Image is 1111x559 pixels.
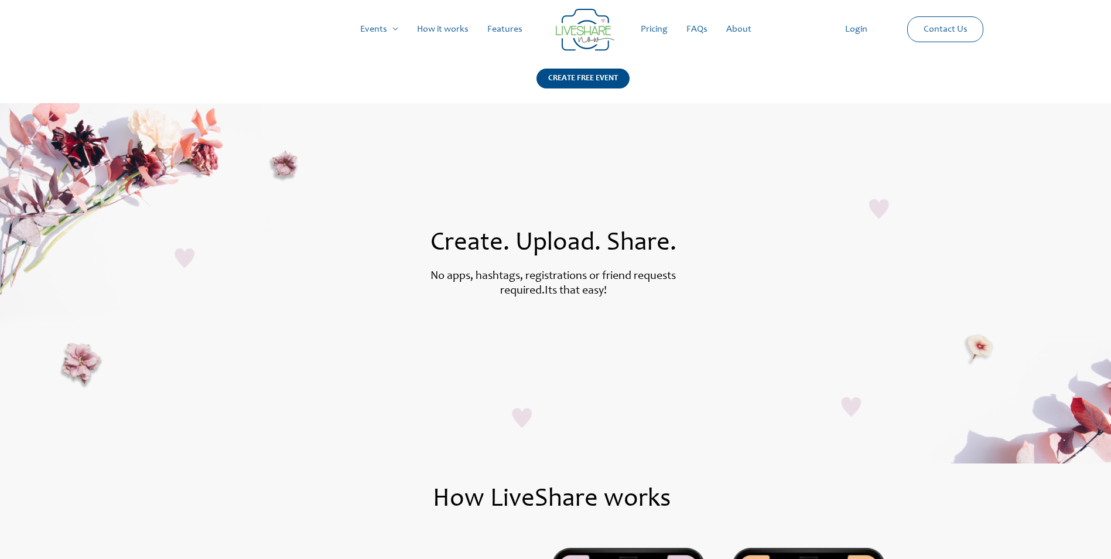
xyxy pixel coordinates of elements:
[20,11,1091,48] nav: Site Navigation
[478,11,532,48] a: Features
[545,285,607,297] label: Its that easy!
[351,11,408,48] a: Events
[430,231,676,257] span: Create. Upload. Share.
[556,9,614,51] img: Group 14 | Live Photo Slideshow for Events | Create Free Events Album for Any Occasion
[536,69,630,88] div: CREATE FREE EVENT
[408,11,478,48] a: How it works
[631,11,677,48] a: Pricing
[536,69,630,103] a: CREATE FREE EVENT
[677,11,717,48] a: FAQs
[836,11,877,48] a: Login
[117,487,987,513] h1: How LiveShare works
[717,11,761,48] a: About
[430,271,676,297] label: No apps, hashtags, registrations or friend requests required.
[914,17,977,42] a: Contact Us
